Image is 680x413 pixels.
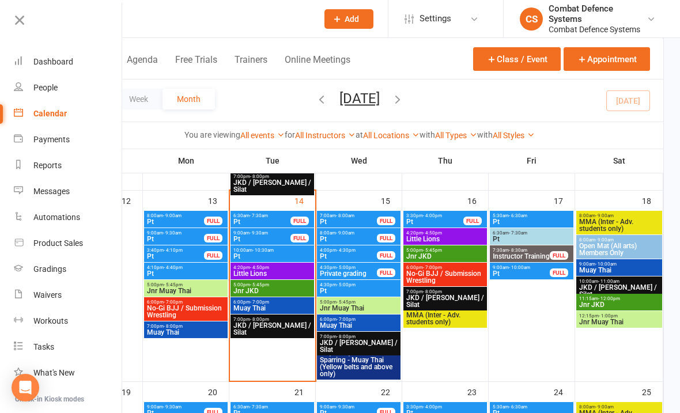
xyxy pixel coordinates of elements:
[233,174,312,179] span: 7:00pm
[642,382,663,401] div: 25
[122,191,142,210] div: 12
[146,253,205,260] span: Pt
[324,9,373,29] button: Add
[33,368,75,377] div: What's New
[163,230,182,236] span: - 9:30am
[319,305,398,312] span: Jnr Muay Thai
[250,317,269,322] span: - 8:00pm
[599,313,618,319] span: - 1:00pm
[164,324,183,329] span: - 8:00pm
[204,217,222,225] div: FULL
[250,213,268,218] span: - 7:30am
[377,268,395,277] div: FULL
[463,217,482,225] div: FULL
[285,54,350,79] button: Online Meetings
[473,47,561,71] button: Class / Event
[233,305,312,312] span: Muay Thai
[336,404,354,410] span: - 9:30am
[337,334,356,339] span: - 8:00pm
[33,316,68,325] div: Workouts
[550,268,568,277] div: FULL
[33,187,70,196] div: Messages
[204,234,222,243] div: FULL
[233,230,291,236] span: 9:00am
[146,213,205,218] span: 8:00am
[250,300,269,305] span: - 7:00pm
[492,248,550,253] span: 7:30am
[554,382,575,401] div: 24
[164,265,183,270] span: - 4:40pm
[579,313,660,319] span: 12:15pm
[233,179,312,193] span: JKD / [PERSON_NAME] / Silat
[406,236,485,243] span: Little Lions
[294,382,315,401] div: 21
[319,339,398,353] span: JKD / [PERSON_NAME] / Silat
[579,218,660,232] span: MMA (Inter - Adv. students only)
[146,305,225,319] span: No-Gi BJJ / Submission Wrestling
[146,324,225,329] span: 7:00pm
[14,49,123,75] a: Dashboard
[146,270,225,277] span: Pt
[595,404,614,410] span: - 9:00am
[406,289,485,294] span: 7:00pm
[579,213,660,218] span: 8:00am
[319,270,377,277] span: Private grading
[146,230,205,236] span: 9:00am
[642,191,663,210] div: 18
[233,287,312,294] span: Jnr JKD
[164,248,183,253] span: - 4:10pm
[406,213,464,218] span: 3:30pm
[319,404,377,410] span: 9:00am
[233,317,312,322] span: 7:00pm
[175,54,217,79] button: Free Trials
[14,360,123,386] a: What's New
[550,251,568,260] div: FULL
[233,265,312,270] span: 4:20pm
[316,149,402,173] th: Wed
[33,290,62,300] div: Waivers
[423,213,442,218] span: - 4:00pm
[319,287,398,294] span: Pt
[377,217,395,225] div: FULL
[406,218,464,225] span: Pt
[319,248,377,253] span: 4:00pm
[509,230,527,236] span: - 7:30am
[295,131,356,140] a: All Instructors
[143,149,229,173] th: Mon
[319,317,398,322] span: 6:00pm
[319,230,377,236] span: 8:00am
[467,382,488,401] div: 23
[509,248,527,253] span: - 8:30am
[33,57,73,66] div: Dashboard
[520,7,543,31] div: CS
[233,213,291,218] span: 6:30am
[290,234,309,243] div: FULL
[493,131,535,140] a: All Styles
[381,191,402,210] div: 15
[435,131,477,140] a: All Types
[233,218,291,225] span: Pt
[33,238,83,248] div: Product Sales
[14,334,123,360] a: Tasks
[337,300,356,305] span: - 5:45pm
[164,282,183,287] span: - 5:45pm
[14,230,123,256] a: Product Sales
[233,322,312,336] span: JKD / [PERSON_NAME] / Silat
[233,404,312,410] span: 6:30am
[14,153,123,179] a: Reports
[14,204,123,230] a: Automations
[363,131,420,140] a: All Locations
[163,213,182,218] span: - 9:00am
[12,374,39,401] div: Open Intercom Messenger
[564,47,650,71] button: Appointment
[492,218,571,225] span: Pt
[250,282,269,287] span: - 5:45pm
[579,319,660,325] span: Jnr Muay Thai
[33,342,54,351] div: Tasks
[233,270,312,277] span: Little Lions
[14,282,123,308] a: Waivers
[336,230,354,236] span: - 9:00am
[146,236,205,243] span: Pt
[579,262,660,267] span: 9:00am
[509,213,527,218] span: - 6:30am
